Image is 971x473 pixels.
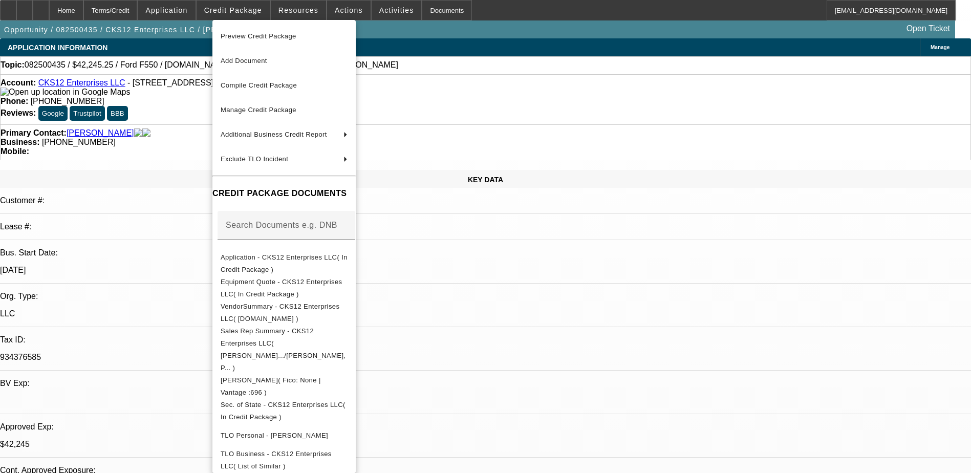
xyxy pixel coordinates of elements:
[226,221,337,229] mat-label: Search Documents e.g. DNB
[212,448,356,472] button: TLO Business - CKS12 Enterprises LLC( List of Similar )
[221,106,296,114] span: Manage Credit Package
[212,423,356,448] button: TLO Personal - Smith, Antoine
[221,450,332,470] span: TLO Business - CKS12 Enterprises LLC( List of Similar )
[221,376,321,396] span: [PERSON_NAME]( Fico: None | Vantage :696 )
[221,401,346,421] span: Sec. of State - CKS12 Enterprises LLC( In Credit Package )
[221,253,348,273] span: Application - CKS12 Enterprises LLC( In Credit Package )
[221,32,296,40] span: Preview Credit Package
[212,374,356,399] button: Transunion - Smith, Antoine( Fico: None | Vantage :696 )
[212,187,356,200] h4: CREDIT PACKAGE DOCUMENTS
[212,399,356,423] button: Sec. of State - CKS12 Enterprises LLC( In Credit Package )
[221,131,327,138] span: Additional Business Credit Report
[212,276,356,300] button: Equipment Quote - CKS12 Enterprises LLC( In Credit Package )
[212,251,356,276] button: Application - CKS12 Enterprises LLC( In Credit Package )
[212,325,356,374] button: Sales Rep Summary - CKS12 Enterprises LLC( Hernandez, E.../D'Aquila, P... )
[221,155,288,163] span: Exclude TLO Incident
[221,327,346,372] span: Sales Rep Summary - CKS12 Enterprises LLC( [PERSON_NAME].../[PERSON_NAME], P... )
[221,303,339,322] span: VendorSummary - CKS12 Enterprises LLC( [DOMAIN_NAME] )
[221,278,342,298] span: Equipment Quote - CKS12 Enterprises LLC( In Credit Package )
[221,57,267,64] span: Add Document
[221,432,328,439] span: TLO Personal - [PERSON_NAME]
[212,300,356,325] button: VendorSummary - CKS12 Enterprises LLC( Equip-Used.com )
[221,81,297,89] span: Compile Credit Package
